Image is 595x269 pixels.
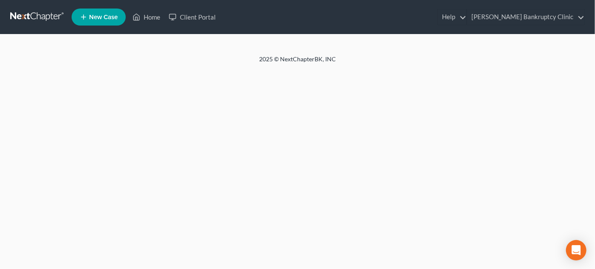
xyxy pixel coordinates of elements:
[467,9,584,25] a: [PERSON_NAME] Bankruptcy Clinic
[165,9,220,25] a: Client Portal
[438,9,466,25] a: Help
[72,9,126,26] new-legal-case-button: New Case
[566,240,586,260] div: Open Intercom Messenger
[128,9,165,25] a: Home
[55,55,540,70] div: 2025 © NextChapterBK, INC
